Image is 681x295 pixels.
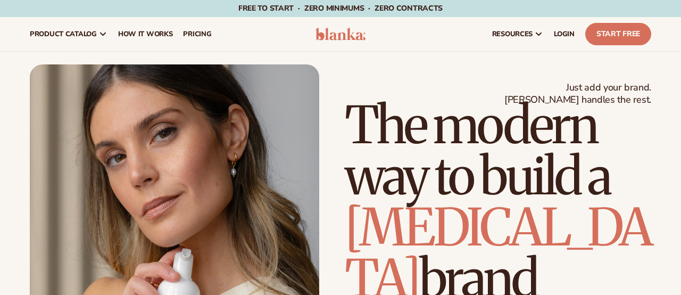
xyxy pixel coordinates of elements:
a: pricing [178,17,217,51]
span: Just add your brand. [PERSON_NAME] handles the rest. [504,81,651,106]
a: product catalog [24,17,113,51]
span: How It Works [118,30,173,38]
a: Start Free [585,23,651,45]
span: product catalog [30,30,97,38]
a: How It Works [113,17,178,51]
span: resources [492,30,533,38]
span: LOGIN [554,30,575,38]
a: LOGIN [549,17,580,51]
span: pricing [183,30,211,38]
a: resources [487,17,549,51]
span: Free to start · ZERO minimums · ZERO contracts [238,3,443,13]
img: logo [315,28,366,40]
